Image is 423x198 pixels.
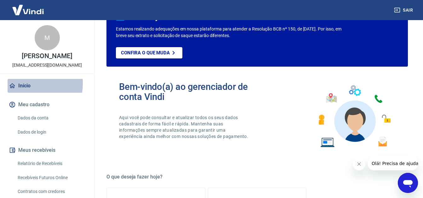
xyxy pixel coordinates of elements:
[398,173,418,193] iframe: Botão para abrir a janela de mensagens
[8,0,49,19] img: Vindi
[119,82,257,102] h2: Bem-vindo(a) ao gerenciador de conta Vindi
[116,26,342,39] p: Estamos realizando adequações em nossa plataforma para atender a Resolução BCB nº 150, de [DATE]....
[22,53,72,59] p: [PERSON_NAME]
[393,4,415,16] button: Sair
[8,79,87,93] a: Início
[119,114,249,140] p: Aqui você pode consultar e atualizar todos os seus dados cadastrais de forma fácil e rápida. Mant...
[8,98,87,112] button: Meu cadastro
[15,112,87,124] a: Dados da conta
[313,82,395,151] img: Imagem de um avatar masculino com diversos icones exemplificando as funcionalidades do gerenciado...
[15,185,87,198] a: Contratos com credores
[106,174,408,180] h5: O que deseja fazer hoje?
[8,143,87,157] button: Meus recebíveis
[116,47,182,58] a: Confira o que muda
[353,158,365,170] iframe: Fechar mensagem
[15,171,87,184] a: Recebíveis Futuros Online
[15,126,87,139] a: Dados de login
[15,157,87,170] a: Relatório de Recebíveis
[121,50,170,56] p: Confira o que muda
[12,62,82,69] p: [EMAIL_ADDRESS][DOMAIN_NAME]
[35,25,60,50] div: M
[368,157,418,170] iframe: Mensagem da empresa
[4,4,53,9] span: Olá! Precisa de ajuda?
